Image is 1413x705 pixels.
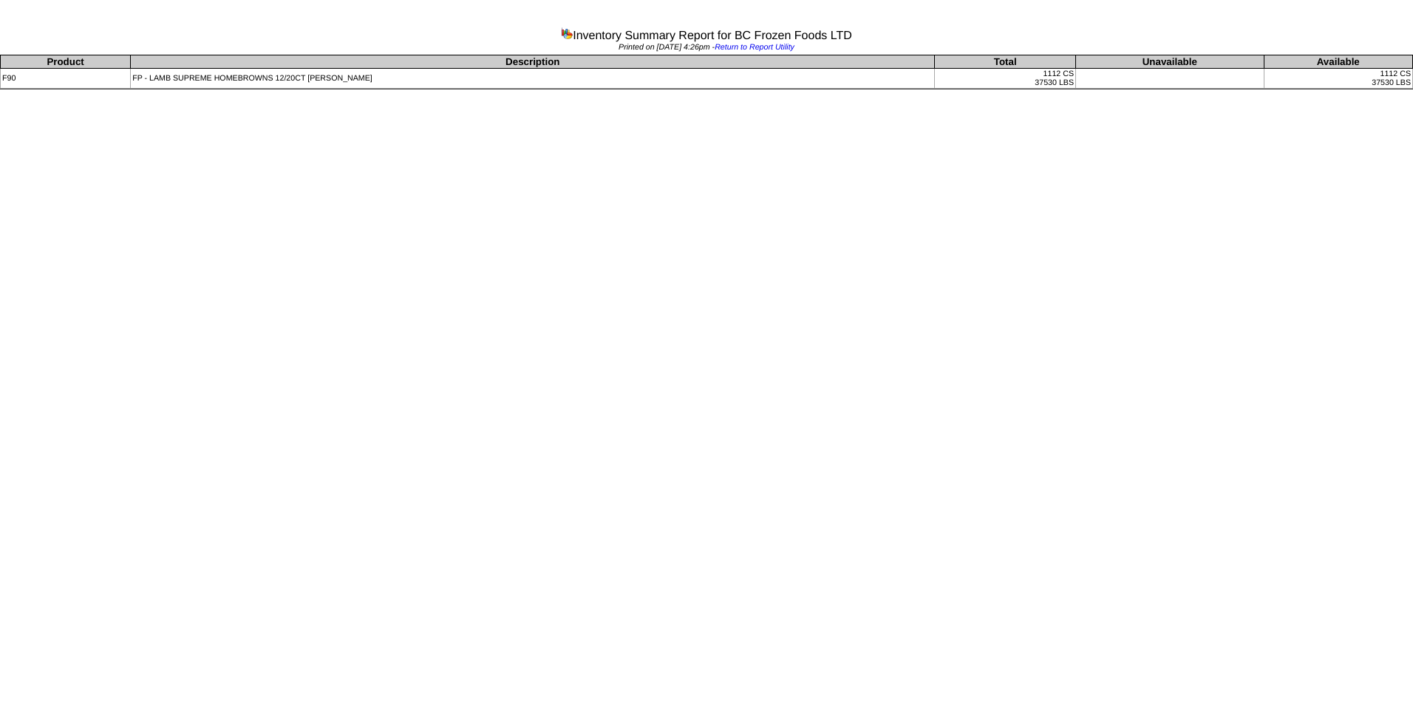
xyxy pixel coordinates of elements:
a: Return to Report Utility [715,43,794,52]
img: graph.gif [561,27,573,39]
th: Description [131,55,935,69]
th: Total [935,55,1076,69]
th: Available [1264,55,1412,69]
th: Product [1,55,131,69]
th: Unavailable [1076,55,1264,69]
td: 1112 CS 37530 LBS [1264,69,1412,89]
td: 1112 CS 37530 LBS [935,69,1076,89]
td: F90 [1,69,131,89]
td: FP - LAMB SUPREME HOMEBROWNS 12/20CT [PERSON_NAME] [131,69,935,89]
